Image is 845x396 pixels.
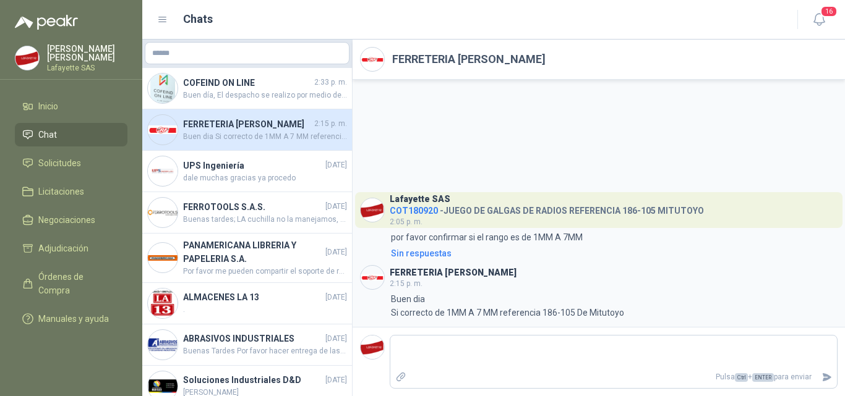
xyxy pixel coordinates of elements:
h4: COFEIND ON LINE [183,76,312,90]
span: [DATE] [325,292,347,303]
p: por favor confirmar si el rango es de 1MM A 7MM [391,230,583,244]
span: Buenas Tardes Por favor hacer entrega de las 9 unidades [183,345,347,357]
img: Company Logo [15,46,39,70]
span: Licitaciones [38,185,84,198]
h4: ALMACENES LA 13 [183,290,323,304]
span: 2:33 p. m. [314,77,347,88]
span: Buen día, El despacho se realizo por medio de transportista privado. No genera Guía de rastreo so... [183,90,347,101]
span: [DATE] [325,374,347,386]
a: Solicitudes [15,151,127,175]
img: Company Logo [148,289,178,318]
h4: PANAMERICANA LIBRERIA Y PAPELERIA S.A. [183,238,323,266]
span: COT180920 [390,206,438,216]
img: Company Logo [148,198,178,227]
a: Company LogoFERROTOOLS S.A.S.[DATE]Buenas tardes; LA cuchilla no la manejamos, solo el producto c... [142,192,352,234]
span: Por favor me pueden compartir el soporte de recibido ya que no se encuentra la mercancía [183,266,347,277]
label: Adjuntar archivos [390,366,411,388]
a: Company LogoCOFEIND ON LINE2:33 p. m.Buen día, El despacho se realizo por medio de transportista ... [142,68,352,109]
p: Buen dia Si correcto de 1MM A 7 MM referencia 186-105 De Mitutoyo [391,292,624,319]
span: Buen dia Si correcto de 1MM A 7 MM referencia 186-105 De Mitutoyo [183,131,347,143]
img: Company Logo [148,74,178,103]
img: Company Logo [361,48,384,71]
span: Adjudicación [38,242,88,255]
button: Enviar [817,366,837,388]
a: Company LogoPANAMERICANA LIBRERIA Y PAPELERIA S.A.[DATE]Por favor me pueden compartir el soporte ... [142,234,352,283]
a: Adjudicación [15,237,127,260]
p: [PERSON_NAME] [PERSON_NAME] [47,44,127,62]
img: Company Logo [148,243,178,272]
span: Solicitudes [38,156,81,170]
a: Manuales y ayuda [15,307,127,331]
a: Company LogoUPS Ingeniería[DATE]dale muchas gracias ya procedo [142,151,352,192]
a: Chat [15,123,127,146]
span: 16 [820,6,838,17]
span: Inicio [38,99,58,113]
h4: Soluciones Industriales D&D [183,373,323,387]
span: Manuales y ayuda [38,312,109,326]
a: Sin respuestas [388,246,838,260]
h4: FERROTOOLS S.A.S. [183,200,323,214]
span: [DATE] [325,159,347,171]
h4: - JUEGO DE GALGAS DE RADIOS REFERENCIA 186-105 MITUTOYO [390,203,704,214]
span: Chat [38,128,57,141]
img: Company Logo [361,266,384,289]
img: Logo peakr [15,15,78,30]
span: Ctrl [735,373,748,382]
h4: ABRASIVOS INDUSTRIALES [183,332,323,345]
h4: UPS Ingeniería [183,159,323,172]
span: Órdenes de Compra [38,270,116,297]
img: Company Logo [361,198,384,222]
h3: Lafayette SAS [390,196,450,203]
a: Negociaciones [15,208,127,232]
span: 2:05 p. m. [390,217,422,226]
span: Negociaciones [38,213,95,227]
a: Inicio [15,95,127,118]
img: Company Logo [361,335,384,359]
div: Sin respuestas [391,246,452,260]
h2: FERRETERIA [PERSON_NAME] [392,51,546,68]
p: Lafayette SAS [47,64,127,72]
a: Licitaciones [15,180,127,203]
a: Company LogoABRASIVOS INDUSTRIALES[DATE]Buenas Tardes Por favor hacer entrega de las 9 unidades [142,324,352,366]
span: [DATE] [325,333,347,345]
a: Company LogoFERRETERIA [PERSON_NAME]2:15 p. m.Buen dia Si correcto de 1MM A 7 MM referencia 186-1... [142,109,352,151]
img: Company Logo [148,330,178,360]
span: 2:15 p. m. [314,118,347,130]
h4: FERRETERIA [PERSON_NAME] [183,117,312,131]
h3: FERRETERIA [PERSON_NAME] [390,269,517,276]
span: [DATE] [325,201,347,213]
span: . [183,304,347,316]
a: Órdenes de Compra [15,265,127,302]
img: Company Logo [148,115,178,145]
img: Company Logo [148,156,178,186]
button: 16 [808,9,830,31]
p: Pulsa + para enviar [411,366,817,388]
span: dale muchas gracias ya procedo [183,172,347,184]
span: Buenas tardes; LA cuchilla no la manejamos, solo el producto completo. [183,214,347,225]
a: Company LogoALMACENES LA 13[DATE]. [142,283,352,324]
h1: Chats [183,11,213,28]
span: ENTER [752,373,774,382]
span: [DATE] [325,246,347,258]
span: 2:15 p. m. [390,279,422,288]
